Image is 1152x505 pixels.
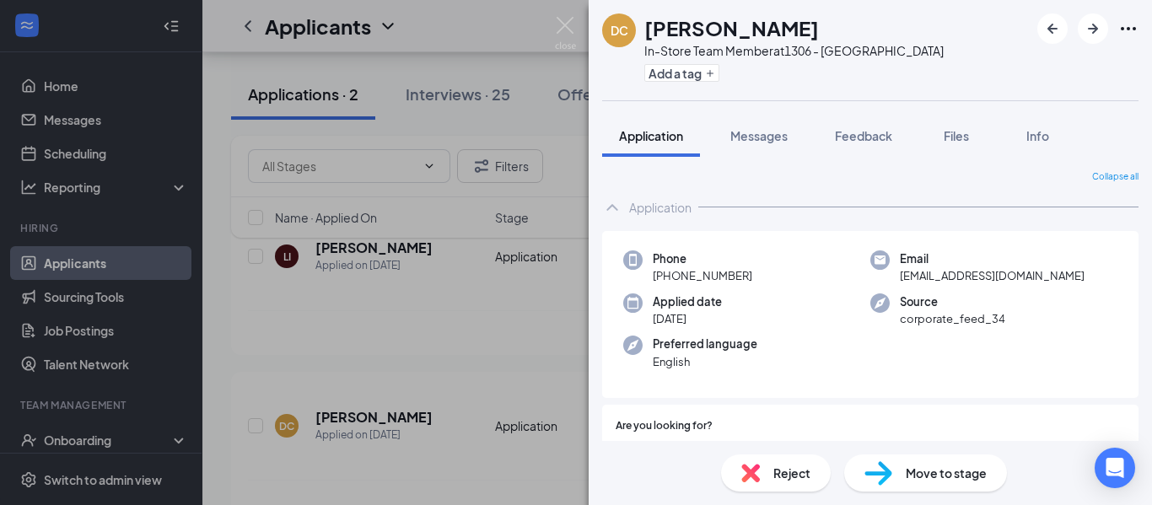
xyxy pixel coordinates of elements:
[616,418,713,434] span: Are you looking for?
[944,128,969,143] span: Files
[653,250,752,267] span: Phone
[1092,170,1139,184] span: Collapse all
[1026,128,1049,143] span: Info
[653,310,722,327] span: [DATE]
[900,250,1085,267] span: Email
[644,13,819,42] h1: [PERSON_NAME]
[773,464,810,482] span: Reject
[653,336,757,352] span: Preferred language
[602,197,622,218] svg: ChevronUp
[900,293,1005,310] span: Source
[1118,19,1139,39] svg: Ellipses
[900,267,1085,284] span: [EMAIL_ADDRESS][DOMAIN_NAME]
[1042,19,1063,39] svg: ArrowLeftNew
[1037,13,1068,44] button: ArrowLeftNew
[900,310,1005,327] span: corporate_feed_34
[1083,19,1103,39] svg: ArrowRight
[653,293,722,310] span: Applied date
[611,22,628,39] div: DC
[644,64,719,82] button: PlusAdd a tag
[619,128,683,143] span: Application
[1078,13,1108,44] button: ArrowRight
[730,128,788,143] span: Messages
[1095,448,1135,488] div: Open Intercom Messenger
[644,42,944,59] div: In-Store Team Member at 1306 - [GEOGRAPHIC_DATA]
[906,464,987,482] span: Move to stage
[653,353,757,370] span: English
[835,128,892,143] span: Feedback
[629,199,692,216] div: Application
[705,68,715,78] svg: Plus
[653,267,752,284] span: [PHONE_NUMBER]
